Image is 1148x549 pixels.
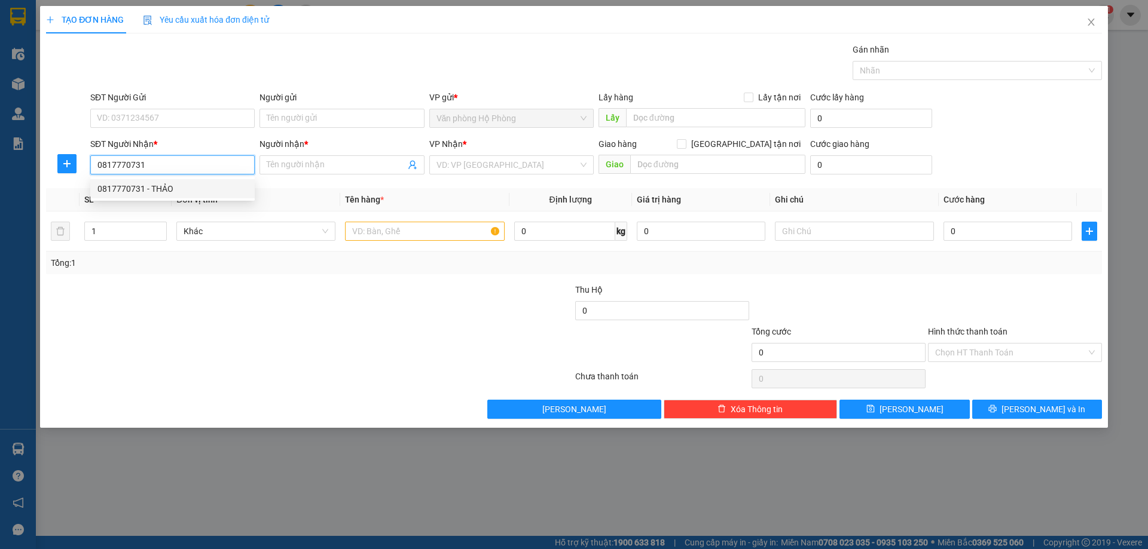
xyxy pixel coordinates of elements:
span: environment [69,29,78,38]
input: VD: Bàn, Ghế [345,222,504,241]
span: Tên hàng [345,195,384,204]
span: [PERSON_NAME] [880,403,944,416]
span: Giá trị hàng [637,195,681,204]
div: Người gửi [259,91,424,104]
img: icon [143,16,152,25]
input: 0 [637,222,765,241]
span: Khác [184,222,328,240]
span: Văn phòng Hộ Phòng [436,109,587,127]
input: Cước giao hàng [810,155,932,174]
span: Định lượng [549,195,592,204]
span: Giao [599,155,630,174]
div: 0817770731 - THẢO [90,179,255,198]
span: printer [988,404,997,414]
input: Dọc đường [626,108,805,127]
span: [PERSON_NAME] và In [1002,403,1085,416]
span: SL [84,195,94,204]
span: [GEOGRAPHIC_DATA] tận nơi [686,137,805,151]
span: phone [69,44,78,53]
span: TẠO ĐƠN HÀNG [46,15,124,24]
label: Hình thức thanh toán [928,327,1007,336]
span: Cước hàng [944,195,985,204]
span: delete [717,404,726,414]
div: SĐT Người Gửi [90,91,255,104]
label: Cước lấy hàng [810,93,864,102]
button: Close [1074,6,1108,39]
span: Yêu cầu xuất hóa đơn điện tử [143,15,269,24]
span: Lấy tận nơi [753,91,805,104]
input: Cước lấy hàng [810,109,932,128]
label: Gán nhãn [853,45,889,54]
li: 02839.63.63.63 [5,41,228,56]
button: [PERSON_NAME] [487,400,661,419]
div: SĐT Người Nhận [90,137,255,151]
span: user-add [408,160,417,170]
li: 85 [PERSON_NAME] [5,26,228,41]
span: [PERSON_NAME] [542,403,606,416]
span: Xóa Thông tin [731,403,783,416]
button: plus [57,154,77,173]
span: save [866,404,875,414]
b: GỬI : Văn phòng Hộ Phòng [5,75,206,94]
div: Tổng: 1 [51,256,443,269]
span: VP Nhận [429,139,463,149]
button: printer[PERSON_NAME] và In [972,400,1102,419]
b: [PERSON_NAME] [69,8,169,23]
button: deleteXóa Thông tin [664,400,838,419]
span: plus [58,159,76,168]
button: delete [51,222,70,241]
div: Chưa thanh toán [574,370,750,391]
span: plus [1082,226,1097,236]
div: 0817770731 - THẢO [97,182,248,195]
span: close [1086,17,1096,27]
input: Ghi Chú [775,222,934,241]
button: save[PERSON_NAME] [839,400,969,419]
th: Ghi chú [770,188,939,211]
button: plus [1082,222,1097,241]
span: kg [615,222,627,241]
div: Người nhận [259,137,424,151]
span: Giao hàng [599,139,637,149]
span: Thu Hộ [575,285,603,295]
span: Lấy hàng [599,93,633,102]
input: Dọc đường [630,155,805,174]
span: Lấy [599,108,626,127]
label: Cước giao hàng [810,139,869,149]
span: plus [46,16,54,24]
div: VP gửi [429,91,594,104]
span: Tổng cước [752,327,791,336]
